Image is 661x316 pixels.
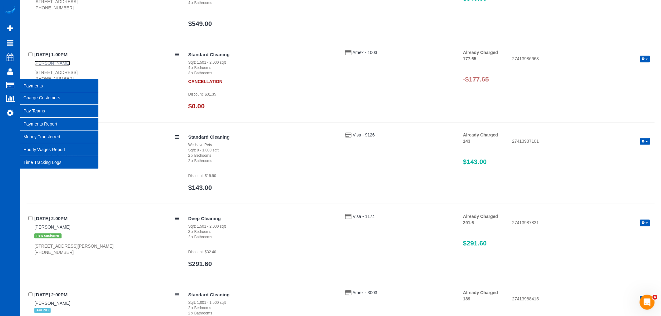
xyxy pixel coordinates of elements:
a: Visa - 9126 [353,132,375,137]
a: [PERSON_NAME] [34,225,70,230]
a: Time Tracking Logs [20,156,98,169]
div: Tags [34,230,179,240]
span: new customer [34,233,62,238]
a: [PERSON_NAME] [34,301,70,306]
img: Automaid Logo [4,6,16,15]
div: Sqft: 1,001 - 1,500 sqft [188,300,336,305]
div: 27413987831 [508,220,655,227]
h4: [DATE] 1:00PM [34,52,179,57]
div: Sqft: 1,501 - 2,000 sqft [188,60,336,65]
h4: Standard Cleaning [188,135,336,140]
strong: CANCELLATION [188,76,222,84]
a: $291.60 [188,260,212,267]
a: Charge Customers [20,91,98,104]
span: $291.60 [463,239,487,247]
div: 3 x Bathrooms [188,71,336,76]
small: Discount: $32.40 [188,250,216,254]
h4: Deep Cleaning [188,216,336,221]
div: 27413987101 [508,138,655,146]
a: Amex - 3003 [353,290,377,295]
ul: Payments [20,91,98,169]
div: 27413988415 [508,296,655,303]
div: 2 x Bathrooms [188,235,336,240]
h3: -$177.65 [463,76,650,83]
div: [STREET_ADDRESS] [PHONE_NUMBER] [34,152,179,164]
strong: Already Charged [463,50,498,55]
strong: Already Charged [463,214,498,219]
span: Payments [20,79,98,93]
iframe: Intercom live chat [640,295,655,310]
span: AirBNB [34,308,51,313]
h4: [DATE] 2:00PM [34,135,179,140]
strong: Already Charged [463,290,498,295]
div: 27413986663 [508,56,655,63]
div: 2 x Bathrooms [188,311,336,316]
a: $143.00 [188,184,212,191]
a: Amex - 1003 [353,50,377,55]
small: Discount: $31.35 [188,92,216,96]
h4: [DATE] 2:00PM [34,292,179,298]
a: [PERSON_NAME] [34,61,70,66]
strong: Already Charged [463,132,498,137]
div: 2 x Bedrooms [188,305,336,311]
a: Payments Report [20,118,98,130]
h4: Standard Cleaning [188,292,336,298]
div: 3 x Bedrooms [188,229,336,235]
h4: [DATE] 2:00PM [34,216,179,221]
div: We Have Pets [188,142,336,148]
span: 4 [653,295,658,300]
a: $549.00 [188,20,212,27]
strong: 189 [463,296,470,301]
h4: Standard Cleaning [188,52,336,57]
small: Discount: $19.90 [188,174,216,178]
div: [STREET_ADDRESS][PERSON_NAME] [PHONE_NUMBER] [34,243,179,255]
div: Sqft: 1,501 - 2,000 sqft [188,224,336,229]
a: Visa - 1174 [353,214,375,219]
div: [STREET_ADDRESS] [PHONE_NUMBER] [34,69,179,82]
strong: 291.6 [463,220,474,225]
a: Money Transferred [20,131,98,143]
div: 4 x Bathrooms [188,0,336,6]
span: $143.00 [463,158,487,165]
a: Pay Teams [20,105,98,117]
div: 4 x Bedrooms [188,65,336,71]
a: Hourly Wages Report [20,143,98,156]
div: 2 x Bedrooms [188,153,336,158]
div: Tags [34,306,179,314]
div: 2 x Bathrooms [188,158,336,164]
div: Sqft: 0 - 1,000 sqft [188,148,336,153]
a: $0.00 [188,102,205,110]
strong: 143 [463,139,470,144]
strong: 177.65 [463,56,477,61]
